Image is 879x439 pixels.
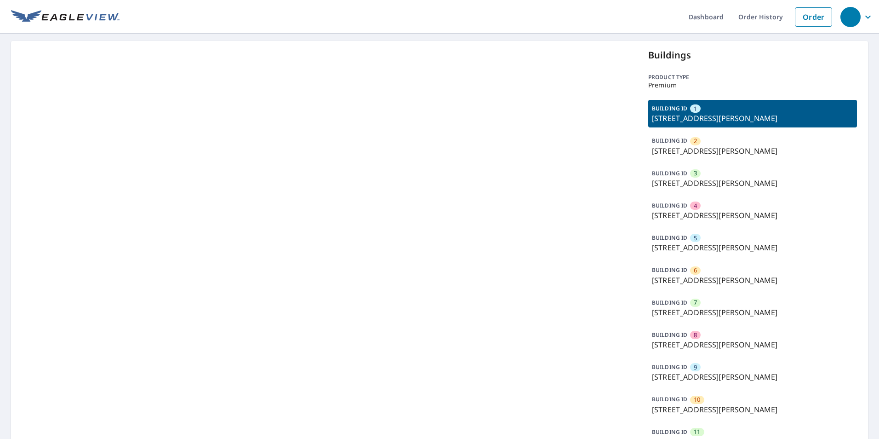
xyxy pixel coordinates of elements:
[694,266,697,275] span: 6
[652,371,853,382] p: [STREET_ADDRESS][PERSON_NAME]
[648,81,857,89] p: Premium
[652,339,853,350] p: [STREET_ADDRESS][PERSON_NAME]
[652,363,687,371] p: BUILDING ID
[694,395,700,404] span: 10
[11,10,120,24] img: EV Logo
[648,48,857,62] p: Buildings
[652,404,853,415] p: [STREET_ADDRESS][PERSON_NAME]
[694,298,697,307] span: 7
[652,299,687,306] p: BUILDING ID
[795,7,832,27] a: Order
[652,428,687,436] p: BUILDING ID
[694,169,697,178] span: 3
[652,266,687,274] p: BUILDING ID
[652,145,853,156] p: [STREET_ADDRESS][PERSON_NAME]
[694,104,697,113] span: 1
[648,73,857,81] p: Product type
[652,395,687,403] p: BUILDING ID
[652,242,853,253] p: [STREET_ADDRESS][PERSON_NAME]
[652,307,853,318] p: [STREET_ADDRESS][PERSON_NAME]
[694,427,700,436] span: 11
[694,137,697,145] span: 2
[652,137,687,144] p: BUILDING ID
[694,234,697,243] span: 5
[652,202,687,209] p: BUILDING ID
[652,234,687,242] p: BUILDING ID
[652,331,687,339] p: BUILDING ID
[694,363,697,372] span: 9
[652,113,853,124] p: [STREET_ADDRESS][PERSON_NAME]
[694,331,697,340] span: 8
[652,178,853,189] p: [STREET_ADDRESS][PERSON_NAME]
[652,210,853,221] p: [STREET_ADDRESS][PERSON_NAME]
[694,202,697,210] span: 4
[652,169,687,177] p: BUILDING ID
[652,104,687,112] p: BUILDING ID
[652,275,853,286] p: [STREET_ADDRESS][PERSON_NAME]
